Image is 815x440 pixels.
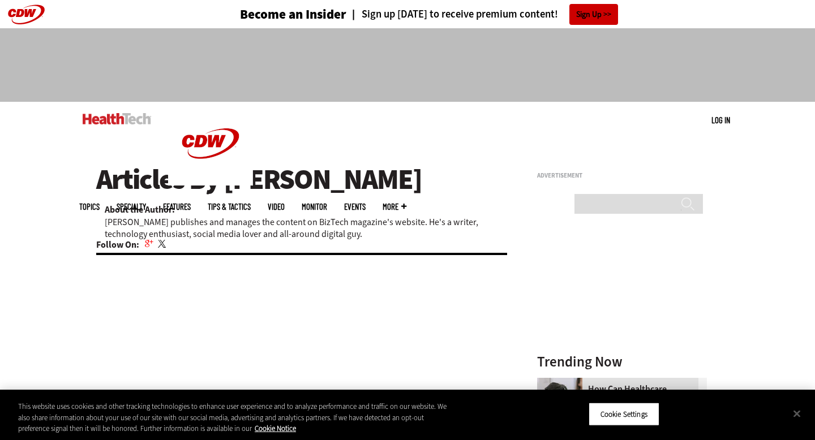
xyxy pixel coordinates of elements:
img: Home [83,113,151,124]
span: More [383,202,406,211]
a: Video [268,202,285,211]
a: Log in [711,115,730,125]
a: Events [344,202,366,211]
a: How Can Healthcare Organizations Reimagine Their Contact Centers? [537,385,700,412]
h3: Become an Insider [240,8,346,21]
a: Healthcare contact center [537,378,588,387]
span: Topics [79,202,100,211]
a: More information about your privacy [255,424,296,433]
div: User menu [711,114,730,126]
a: CDW [168,176,253,188]
a: Sign up [DATE] to receive premium content! [346,9,558,20]
b: Follow On: [96,239,139,251]
img: Healthcare contact center [537,378,582,423]
a: Twitter [158,240,168,249]
p: [PERSON_NAME] publishes and manages the content on BizTech magazine's website. He's a writer, tec... [105,216,507,240]
img: Home [168,102,253,186]
iframe: advertisement [537,183,707,325]
a: MonITor [302,202,327,211]
span: Specialty [117,202,146,211]
iframe: advertisement [201,40,614,90]
a: Google+ [145,240,155,249]
button: Close [784,401,809,426]
a: Sign Up [569,4,618,25]
div: This website uses cookies and other tracking technologies to enhance user experience and to analy... [18,401,448,434]
a: Features [163,202,191,211]
h3: Trending Now [537,355,707,369]
button: Cookie Settings [589,402,659,426]
a: Tips & Tactics [208,202,251,211]
a: Become an Insider [198,8,346,21]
